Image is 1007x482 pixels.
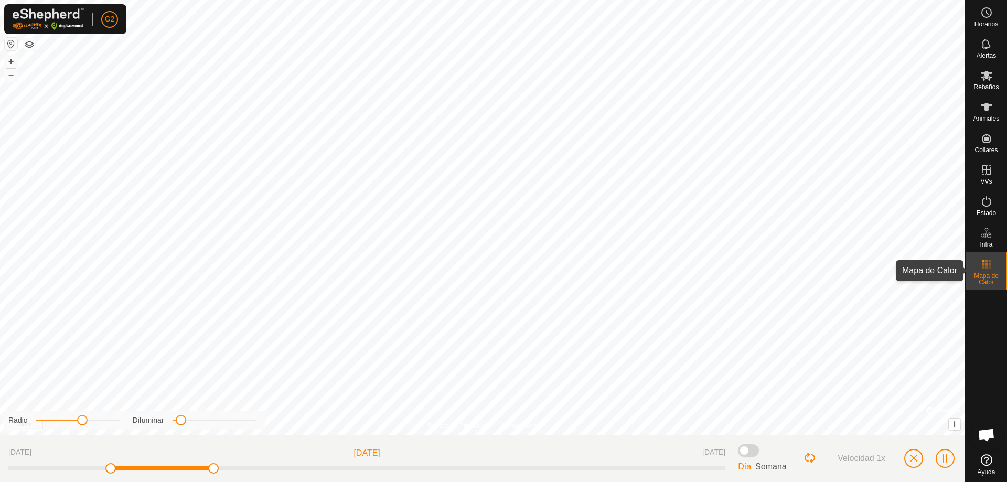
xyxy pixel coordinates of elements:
div: Chat abierto [971,419,1002,451]
button: Speed Button [825,449,894,467]
a: Política de Privacidad [428,421,489,431]
span: Ayuda [978,469,995,475]
span: Estado [977,210,996,216]
span: [DATE] [353,447,380,459]
label: Difuminar [133,415,164,426]
span: VVs [980,178,992,185]
span: Infra [980,241,992,248]
button: i [949,419,960,430]
button: + [5,55,17,68]
span: i [954,420,956,429]
span: Mapa de Calor [968,273,1004,285]
button: – [5,69,17,81]
span: [DATE] [702,447,725,459]
img: Logo Gallagher [13,8,84,30]
span: Semana [755,462,787,471]
span: Velocidad 1x [838,454,885,463]
label: Radio [8,415,28,426]
button: Loop Button [804,452,817,465]
button: Restablecer Mapa [5,38,17,50]
span: Collares [974,147,998,153]
a: Ayuda [966,450,1007,479]
span: Rebaños [973,84,999,90]
span: Día [738,462,751,471]
span: Animales [973,115,999,122]
span: [DATE] [8,447,31,459]
span: G2 [105,14,115,25]
a: Contáctenos [501,421,537,431]
button: Capas del Mapa [23,38,36,51]
span: Alertas [977,52,996,59]
span: Horarios [974,21,998,27]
